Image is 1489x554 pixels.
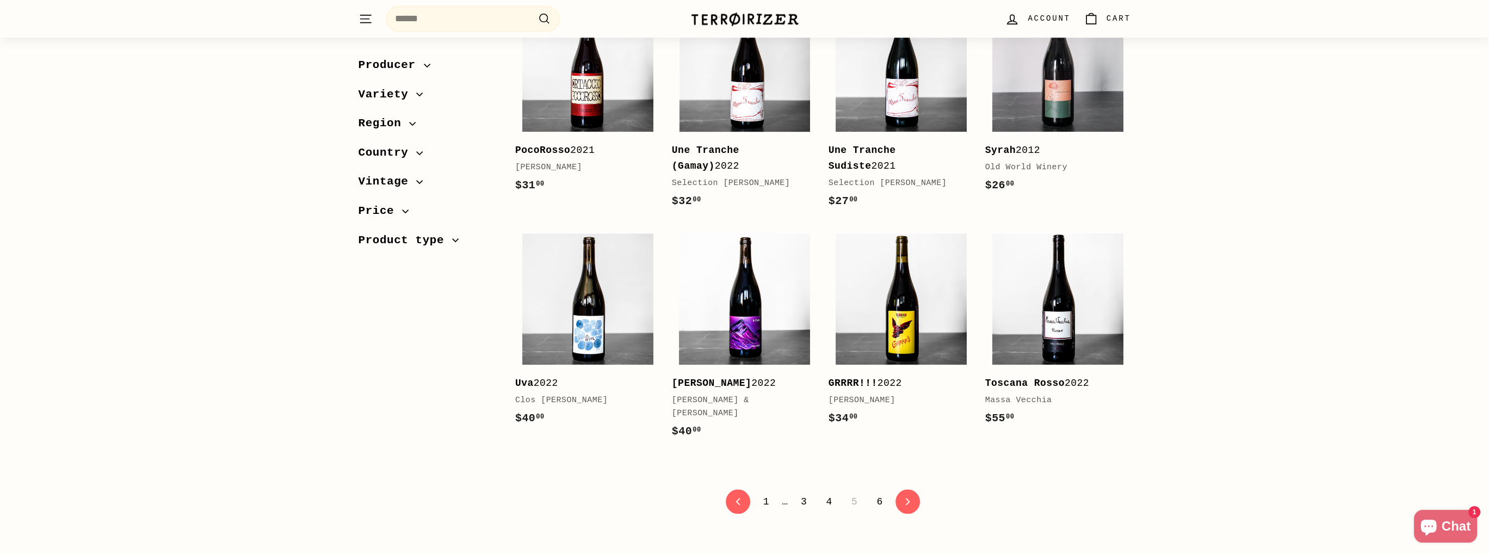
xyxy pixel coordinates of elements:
div: Selection [PERSON_NAME] [829,177,963,190]
div: Clos [PERSON_NAME] [515,394,650,407]
sup: 00 [849,413,857,421]
a: 4 [819,493,838,511]
button: Producer [359,53,498,83]
b: Une Tranche (Gamay) [672,145,739,171]
sup: 00 [693,426,701,434]
div: 2012 [985,143,1120,158]
span: Account [1028,13,1070,24]
div: [PERSON_NAME] & [PERSON_NAME] [672,394,807,420]
span: Vintage [359,173,417,191]
div: 2021 [829,143,963,174]
sup: 00 [693,196,701,204]
span: 5 [845,493,864,511]
button: Region [359,112,498,141]
sup: 00 [536,180,544,188]
div: [PERSON_NAME] [829,394,963,407]
span: $40 [672,425,701,438]
b: PocoRosso [515,145,570,156]
span: $32 [672,195,701,207]
span: Product type [359,231,453,250]
div: 2022 [985,376,1120,391]
button: Country [359,141,498,170]
div: 2022 [515,376,650,391]
a: GRRRR!!!2022[PERSON_NAME] [829,226,974,438]
button: Price [359,199,498,229]
a: 6 [870,493,889,511]
span: $34 [829,412,858,424]
b: Uva [515,378,534,389]
div: Selection [PERSON_NAME] [672,177,807,190]
b: GRRRR!!! [829,378,878,389]
inbox-online-store-chat: Shopify online store chat [1411,510,1480,545]
a: 3 [794,493,813,511]
span: Cart [1107,13,1131,24]
button: Vintage [359,170,498,199]
b: Toscana Rosso [985,378,1065,389]
button: Variety [359,83,498,112]
span: … [782,497,788,507]
a: Toscana Rosso2022Massa Vecchia [985,226,1131,438]
div: 2022 [829,376,963,391]
a: Uva2022Clos [PERSON_NAME] [515,226,661,438]
a: Account [998,3,1077,35]
button: Product type [359,229,498,258]
div: 2021 [515,143,650,158]
sup: 00 [536,413,544,421]
span: Variety [359,85,417,104]
a: Cart [1077,3,1138,35]
span: Region [359,114,410,133]
sup: 00 [849,196,857,204]
span: $40 [515,412,545,424]
a: 1 [757,493,776,511]
span: $31 [515,179,545,192]
div: 2022 [672,376,807,391]
a: [PERSON_NAME]2022[PERSON_NAME] & [PERSON_NAME] [672,226,818,451]
div: Old World Winery [985,161,1120,174]
div: 2022 [672,143,807,174]
span: $26 [985,179,1015,192]
span: Producer [359,56,424,75]
span: Price [359,202,403,220]
span: $27 [829,195,858,207]
span: Country [359,144,417,162]
sup: 00 [1006,180,1014,188]
sup: 00 [1006,413,1014,421]
div: [PERSON_NAME] [515,161,650,174]
b: [PERSON_NAME] [672,378,751,389]
div: Massa Vecchia [985,394,1120,407]
b: Syrah [985,145,1016,156]
span: $55 [985,412,1015,424]
b: Une Tranche Sudiste [829,145,896,171]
